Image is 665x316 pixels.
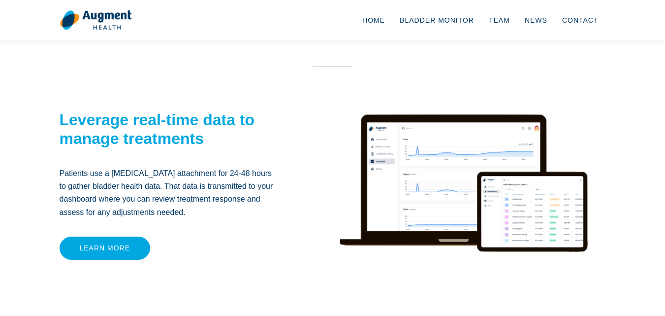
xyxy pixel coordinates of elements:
[340,88,588,310] img: device render
[60,110,279,148] h2: Leverage real-time data to manage treatments
[392,4,481,36] a: Bladder Monitor
[355,4,392,36] a: Home
[60,237,151,260] a: Learn more
[517,4,555,36] a: News
[481,4,517,36] a: Team
[555,4,606,36] a: Contact
[60,10,132,31] img: logo
[60,167,279,219] p: Patients use a [MEDICAL_DATA] attachment for 24-48 hours to gather bladder health data. That data...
